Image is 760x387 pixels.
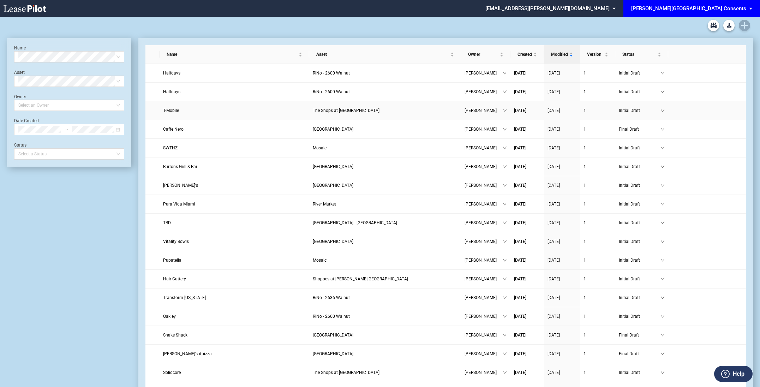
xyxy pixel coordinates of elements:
a: 1 [584,238,612,245]
a: 1 [584,201,612,208]
a: Halfdays [163,88,306,95]
span: [PERSON_NAME] [465,294,503,301]
a: 1 [584,182,612,189]
a: [GEOGRAPHIC_DATA] [313,182,457,189]
span: [DATE] [514,370,526,375]
span: [DATE] [547,145,560,150]
span: down [660,258,665,262]
a: [DATE] [514,332,540,339]
span: T-Mobile [163,108,179,113]
span: [DATE] [514,127,526,132]
a: 1 [584,70,612,77]
a: [DATE] [547,88,576,95]
a: 1 [584,144,612,151]
span: [DATE] [514,71,526,76]
span: to [64,127,69,132]
span: [DATE] [514,314,526,319]
a: 1 [584,107,612,114]
a: 1 [584,88,612,95]
span: [DATE] [547,239,560,244]
span: RiNo - 2600 Walnut [313,89,350,94]
a: [DATE] [547,70,576,77]
span: down [503,183,507,187]
span: [DATE] [514,258,526,263]
span: [DATE] [547,220,560,225]
span: 1 [584,202,586,207]
a: [DATE] [514,107,540,114]
span: 1 [584,183,586,188]
th: Version [580,45,615,64]
a: Download Blank Form [723,20,735,31]
span: down [660,202,665,206]
span: Version [587,51,603,58]
a: [DATE] [547,219,576,226]
a: RiNo - 2600 Walnut [313,70,457,77]
a: [DATE] [514,219,540,226]
span: swap-right [64,127,69,132]
a: [GEOGRAPHIC_DATA] - [GEOGRAPHIC_DATA] [313,219,457,226]
span: [PERSON_NAME] [465,107,503,114]
a: [DATE] [547,294,576,301]
span: 1 [584,370,586,375]
a: [DATE] [547,201,576,208]
a: T-Mobile [163,107,306,114]
span: Asset [316,51,449,58]
a: [GEOGRAPHIC_DATA] [313,350,457,357]
a: 1 [584,369,612,376]
a: [DATE] [547,275,576,282]
a: [DATE] [514,238,540,245]
span: down [503,221,507,225]
span: Initial Draft [619,275,660,282]
span: [PERSON_NAME] [465,163,503,170]
span: Initial Draft [619,88,660,95]
a: Oakley [163,313,306,320]
a: Caffe Nero [163,126,306,133]
span: Transform Colorado [163,295,206,300]
a: [GEOGRAPHIC_DATA] [313,163,457,170]
span: Initial Draft [619,313,660,320]
span: down [503,146,507,150]
a: The Shops at [GEOGRAPHIC_DATA] [313,369,457,376]
span: 1 [584,351,586,356]
span: Initial Draft [619,219,660,226]
a: Hair Cuttery [163,275,306,282]
span: 1 [584,71,586,76]
span: Woburn Village [313,127,353,132]
a: [DATE] [514,70,540,77]
span: [DATE] [547,314,560,319]
span: Toco Hills Shopping Center [313,183,353,188]
span: The Shops at La Jolla Village [313,108,379,113]
a: [DATE] [514,126,540,133]
a: TBD [163,219,306,226]
span: [DATE] [514,276,526,281]
span: Initial Draft [619,144,660,151]
span: down [503,352,507,356]
span: down [660,333,665,337]
span: 1 [584,108,586,113]
span: Sally’s Apizza [163,351,212,356]
span: [DATE] [547,89,560,94]
span: [DATE] [547,258,560,263]
span: [PERSON_NAME] [465,238,503,245]
span: Pupatella [163,258,181,263]
span: down [660,352,665,356]
span: [PERSON_NAME] [465,369,503,376]
a: [DATE] [514,182,540,189]
span: RiNo - 2600 Walnut [313,71,350,76]
span: 1 [584,258,586,263]
span: Initial Draft [619,70,660,77]
span: 1 [584,239,586,244]
span: Status [622,51,656,58]
a: [DATE] [547,369,576,376]
a: [DATE] [514,294,540,301]
span: Initial Draft [619,107,660,114]
a: [PERSON_NAME]'s [163,182,306,189]
span: [DATE] [514,108,526,113]
span: [DATE] [514,89,526,94]
a: [DATE] [547,257,576,264]
span: [DATE] [547,108,560,113]
span: Hair Cuttery [163,276,186,281]
a: SWTHZ [163,144,306,151]
label: Status [14,143,26,148]
span: down [503,370,507,375]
